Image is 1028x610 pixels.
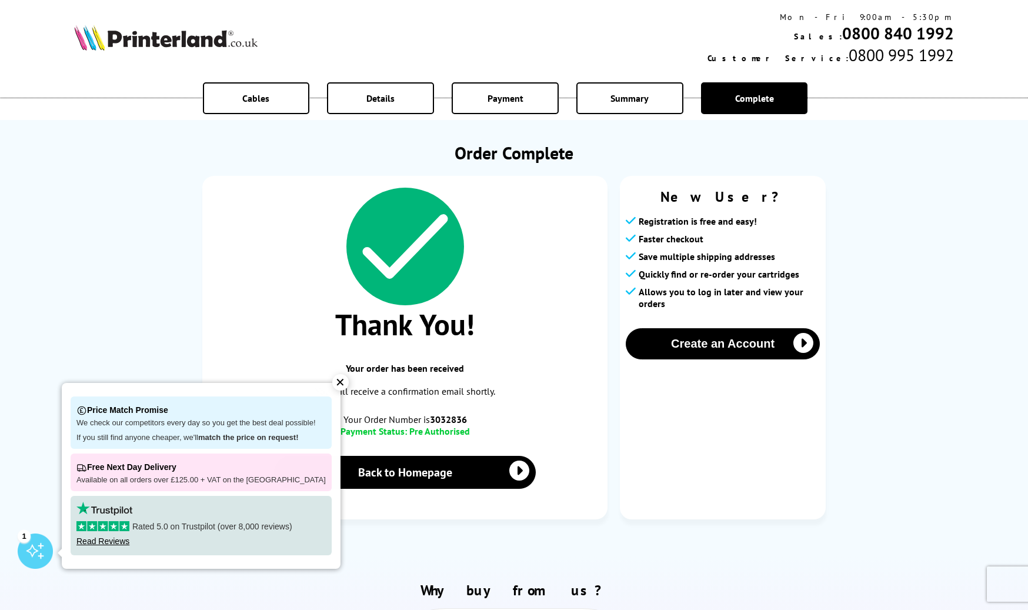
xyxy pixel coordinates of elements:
span: Payment Status: [341,425,407,437]
p: Free Next Day Delivery [76,459,326,475]
span: Save multiple shipping addresses [639,251,775,262]
span: Registration is free and easy! [639,215,757,227]
span: Thank You! [214,305,596,344]
div: 1 [18,529,31,542]
span: Your Order Number is [214,414,596,425]
span: Details [366,92,395,104]
p: We check our competitors every day so you get the best deal possible! [76,418,326,428]
span: Quickly find or re-order your cartridges [639,268,799,280]
h1: Order Complete [202,141,826,164]
p: Available on all orders over £125.00 + VAT on the [GEOGRAPHIC_DATA] [76,475,326,485]
a: Read Reviews [76,536,129,546]
span: Your order has been received [214,362,596,374]
b: 3032836 [430,414,467,425]
div: Mon - Fri 9:00am - 5:30pm [707,12,954,22]
span: Cables [242,92,269,104]
img: stars-5.svg [76,521,129,531]
span: Allows you to log in later and view your orders [639,286,820,309]
p: Price Match Promise [76,402,326,418]
img: Printerland Logo [74,25,258,51]
span: Complete [735,92,774,104]
span: Customer Service: [707,53,849,64]
h2: Why buy from us? [74,581,953,599]
span: Faster checkout [639,233,703,245]
span: Sales: [794,31,842,42]
a: 0800 840 1992 [842,22,954,44]
img: trustpilot rating [76,502,132,515]
span: New User? [626,188,820,206]
span: Payment [488,92,523,104]
p: Rated 5.0 on Trustpilot (over 8,000 reviews) [76,521,326,532]
p: If you still find anyone cheaper, we'll [76,433,326,443]
span: Pre Authorised [409,425,470,437]
button: Create an Account [626,328,820,359]
strong: match the price on request! [198,433,298,442]
div: ✕ [332,374,349,391]
span: 0800 995 1992 [849,44,954,66]
a: Back to Homepage [274,456,536,489]
p: You will receive a confirmation email shortly. [214,384,596,399]
span: Summary [610,92,649,104]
